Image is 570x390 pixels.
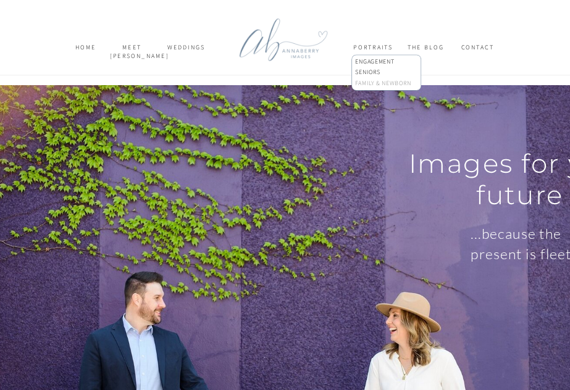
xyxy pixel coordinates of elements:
[163,43,209,60] a: weddings
[454,43,501,60] a: CONTACT
[401,43,450,60] a: THE BLOG
[69,43,101,60] a: home
[355,68,416,78] a: SENIORS
[355,79,424,91] a: FAMILY & NEWBORN
[355,57,416,67] a: ENGAGEMENT
[353,43,392,54] a: portraits
[110,43,154,60] a: meet [PERSON_NAME]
